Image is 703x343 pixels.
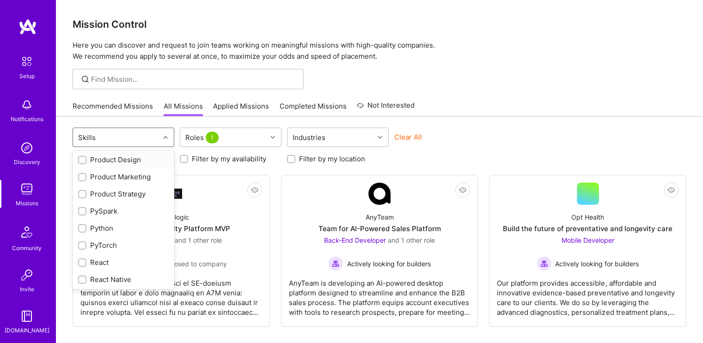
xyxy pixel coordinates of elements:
button: Clear All [394,132,422,142]
a: Applied Missions [213,101,269,116]
img: Company Logo [368,183,391,205]
i: icon SearchGrey [80,74,91,85]
span: Mobile Developer [562,236,614,244]
div: Community [12,243,42,253]
div: Our platform provides accessible, affordable and innovative evidence-based preventative and longe... [497,271,679,317]
span: Builders proposed to company [134,259,227,269]
i: icon EyeClosed [251,186,258,194]
div: React [78,257,169,267]
div: Roles [183,131,223,144]
div: Product Marketing [78,172,169,182]
span: Actively looking for builders [555,259,639,269]
i: icon EyeClosed [459,186,466,194]
div: Industries [290,131,328,144]
div: PyTorch [78,240,169,250]
div: Opt Health [571,212,604,222]
img: guide book [18,307,36,325]
i: icon Chevron [378,135,382,140]
label: Filter by my location [299,154,365,164]
div: Python [78,223,169,233]
div: AnyTeam is developing an AI-powered desktop platform designed to streamline and enhance the B2B s... [289,271,471,317]
a: All Missions [164,101,203,116]
h3: Mission Control [73,18,686,30]
div: Missions [16,198,38,208]
div: Invite [20,284,34,294]
img: setup [17,52,37,71]
div: AnyTeam [365,212,393,222]
i: icon Chevron [270,135,275,140]
div: PySpark [78,206,169,216]
div: [DOMAIN_NAME] [5,325,49,335]
input: Find Mission... [91,74,297,84]
span: 1 [206,132,219,143]
a: Company LogoAnyTeamTeam for AI-Powered Sales PlatformBack-End Developer and 1 other roleActively ... [289,183,471,319]
span: and 1 other role [388,236,435,244]
img: bell [18,96,36,114]
img: teamwork [18,180,36,198]
div: Notifications [11,114,43,124]
i: icon EyeClosed [667,186,675,194]
div: Build the future of preventative and longevity care [503,224,672,233]
a: Recommended Missions [73,101,153,116]
span: Back-End Developer [324,236,386,244]
div: Product Strategy [78,189,169,199]
div: Product Design [78,155,169,165]
p: Here you can discover and request to join teams working on meaningful missions with high-quality ... [73,40,686,62]
label: Filter by my availability [192,154,266,164]
a: Opt HealthBuild the future of preventative and longevity careMobile Developer Actively looking fo... [497,183,679,319]
div: Skills [76,131,98,144]
img: Actively looking for builders [328,256,343,271]
img: logo [18,18,37,35]
img: Community [16,221,38,243]
i: icon Chevron [163,135,168,140]
div: Setup [19,71,35,81]
div: Team for AI-Powered Sales Platform [318,224,440,233]
span: Actively looking for builders [347,259,430,269]
img: discovery [18,139,36,157]
span: and 1 other role [175,236,222,244]
img: Invite [18,266,36,284]
div: Discovery [14,157,40,167]
div: Lore ipsumdo si ametc adipisci el SE-doeiusm temporin ut labor e dolo magnaaliq en A7M venia: qui... [80,271,262,317]
a: Not Interested [357,100,415,116]
a: Completed Missions [280,101,347,116]
div: React Native [78,275,169,284]
img: Actively looking for builders [537,256,551,271]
